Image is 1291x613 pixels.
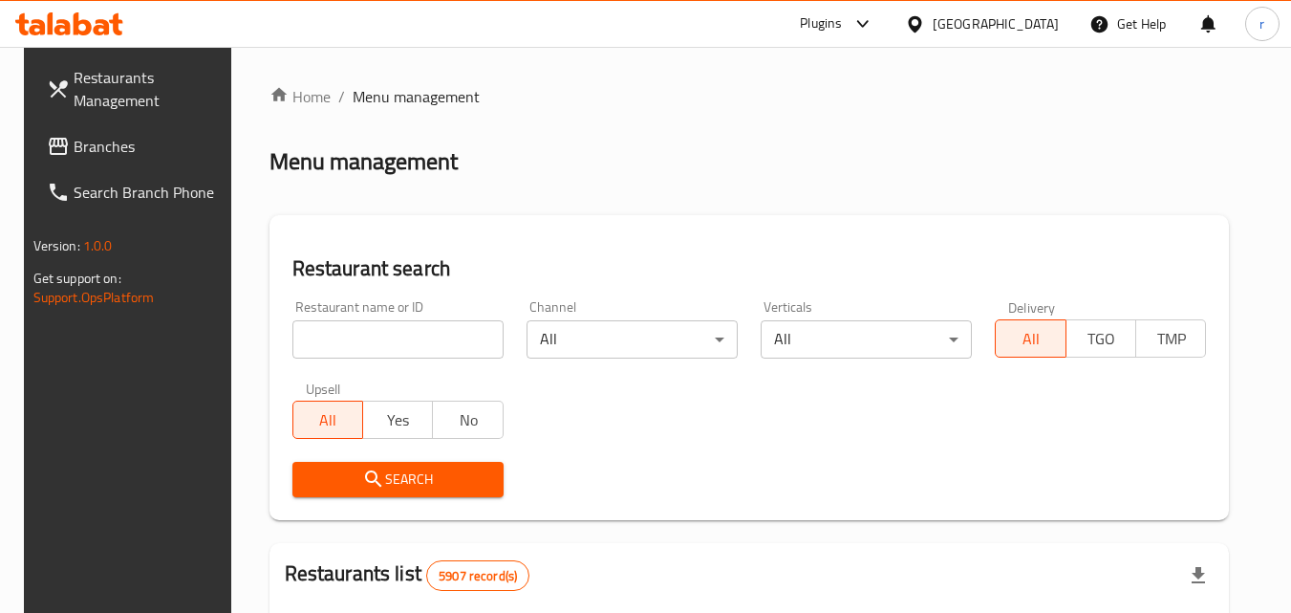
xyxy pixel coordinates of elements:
h2: Restaurants list [285,559,530,591]
span: TMP [1144,325,1198,353]
div: All [761,320,972,359]
span: r [1259,13,1264,34]
button: All [292,401,363,439]
div: Plugins [800,12,842,35]
button: Yes [362,401,433,439]
li: / [338,85,345,108]
span: Search [308,468,488,492]
button: TGO [1065,319,1136,358]
h2: Menu management [269,146,458,177]
span: Get support on: [33,266,121,291]
a: Support.OpsPlatform [33,285,155,310]
span: Search Branch Phone [74,181,225,204]
a: Home [269,85,331,108]
div: Total records count [426,560,529,591]
span: All [301,406,355,434]
button: All [995,319,1065,358]
span: Version: [33,233,80,258]
span: 5907 record(s) [427,567,528,585]
span: Menu management [353,85,480,108]
button: TMP [1135,319,1206,358]
span: No [441,406,495,434]
span: Yes [371,406,425,434]
h2: Restaurant search [292,254,1207,283]
button: No [432,401,503,439]
label: Delivery [1008,300,1056,314]
label: Upsell [306,382,341,395]
span: TGO [1074,325,1129,353]
a: Branches [32,123,240,169]
div: [GEOGRAPHIC_DATA] [933,13,1059,34]
span: Restaurants Management [74,66,225,112]
span: 1.0.0 [83,233,113,258]
nav: breadcrumb [269,85,1230,108]
span: All [1003,325,1058,353]
input: Search for restaurant name or ID.. [292,320,504,359]
a: Restaurants Management [32,55,240,123]
button: Search [292,462,504,497]
span: Branches [74,135,225,158]
div: All [527,320,738,359]
a: Search Branch Phone [32,169,240,215]
div: Export file [1175,553,1221,599]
